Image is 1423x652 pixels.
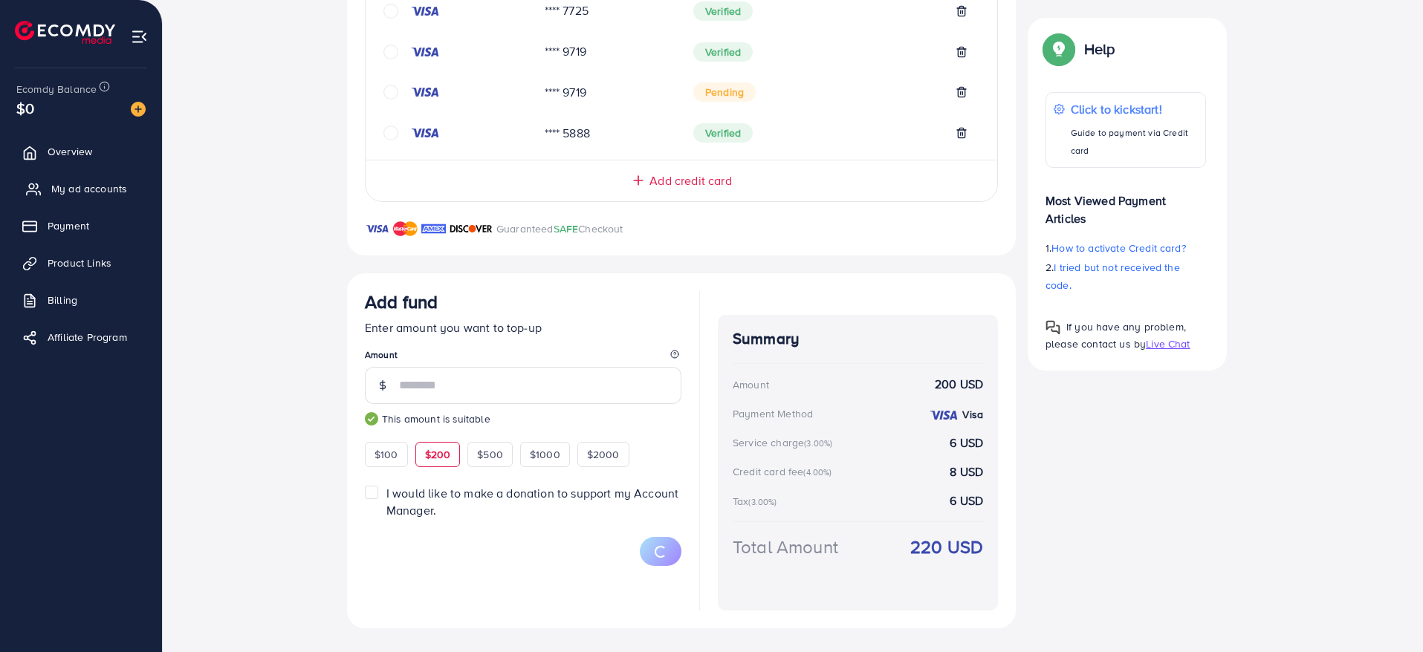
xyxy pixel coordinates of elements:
span: SAFE [554,221,579,236]
span: Add credit card [649,172,731,189]
a: Billing [11,285,151,315]
p: Most Viewed Payment Articles [1046,180,1206,227]
span: How to activate Credit card? [1051,241,1185,255]
p: Help [1084,40,1115,58]
svg: circle [383,45,398,59]
span: Overview [48,144,92,159]
small: This amount is suitable [365,411,681,426]
svg: circle [383,125,398,140]
span: $100 [375,447,398,462]
a: Payment [11,211,151,241]
img: Popup guide [1046,320,1060,335]
img: credit [410,86,440,98]
img: brand [450,220,493,238]
span: $200 [425,447,451,462]
p: Guide to payment via Credit card [1071,124,1198,160]
span: $2000 [587,447,620,462]
small: (4.00%) [803,466,832,478]
img: Popup guide [1046,36,1072,62]
strong: 6 USD [950,434,983,451]
span: $0 [16,97,34,119]
small: (3.00%) [748,496,777,508]
span: $500 [477,447,503,462]
div: Tax [733,494,782,509]
img: logo [15,21,115,44]
span: My ad accounts [51,181,127,196]
img: credit [410,46,440,58]
span: Live Chat [1146,336,1190,351]
span: Product Links [48,255,111,270]
legend: Amount [365,348,681,367]
strong: 8 USD [950,463,983,480]
svg: circle [383,4,398,19]
div: Amount [733,377,769,392]
span: Verified [693,1,753,21]
strong: 220 USD [910,534,983,560]
div: Payment Method [733,406,813,421]
img: credit [929,409,959,421]
p: 2. [1046,258,1206,294]
small: (3.00%) [804,437,832,449]
div: Total Amount [733,534,838,560]
span: Ecomdy Balance [16,82,97,97]
p: Click to kickstart! [1071,100,1198,118]
p: 1. [1046,239,1206,257]
img: brand [365,220,389,238]
div: Credit card fee [733,464,837,479]
img: image [131,102,146,117]
img: menu [131,28,148,45]
span: If you have any problem, please contact us by [1046,319,1186,351]
span: I tried but not received the code. [1046,260,1180,293]
strong: 200 USD [935,376,983,393]
img: credit [410,127,440,139]
span: Payment [48,218,89,233]
span: Affiliate Program [48,330,127,345]
img: brand [393,220,418,238]
strong: 6 USD [950,492,983,509]
div: Service charge [733,435,837,450]
h4: Summary [733,330,983,348]
h3: Add fund [365,291,438,313]
span: Billing [48,293,77,307]
img: brand [421,220,446,238]
a: My ad accounts [11,174,151,203]
p: Guaranteed Checkout [496,220,623,238]
a: Product Links [11,248,151,278]
span: Verified [693,123,753,143]
span: I would like to make a donation to support my Account Manager. [386,485,678,518]
img: credit [410,5,440,17]
svg: circle [383,85,398,100]
span: $1000 [530,447,560,462]
p: Enter amount you want to top-up [365,319,681,336]
img: guide [365,412,378,426]
strong: Visa [962,407,983,422]
span: Pending [693,82,756,102]
a: Overview [11,137,151,166]
iframe: Chat [1360,585,1412,641]
a: Affiliate Program [11,322,151,352]
span: Verified [693,42,753,62]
